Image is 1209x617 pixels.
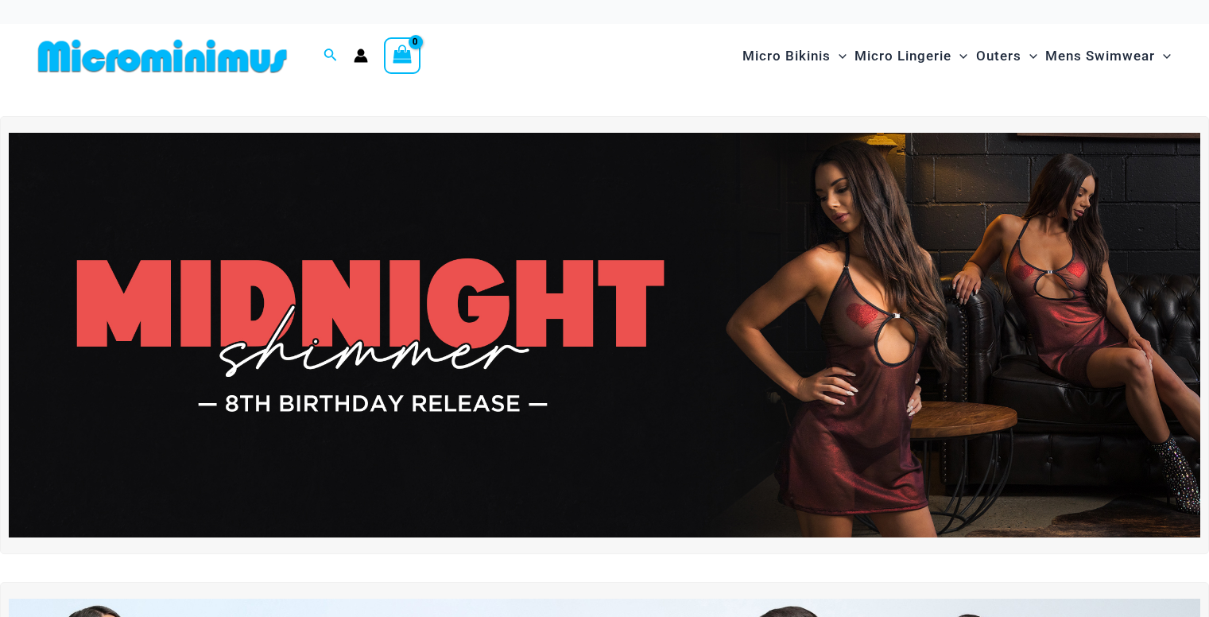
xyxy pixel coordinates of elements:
[384,37,420,74] a: View Shopping Cart, empty
[1041,32,1175,80] a: Mens SwimwearMenu ToggleMenu Toggle
[831,36,847,76] span: Menu Toggle
[354,49,368,63] a: Account icon link
[742,36,831,76] span: Micro Bikinis
[851,32,971,80] a: Micro LingerieMenu ToggleMenu Toggle
[32,38,293,74] img: MM SHOP LOGO FLAT
[9,133,1200,537] img: Midnight Shimmer Red Dress
[976,36,1021,76] span: Outers
[1155,36,1171,76] span: Menu Toggle
[738,32,851,80] a: Micro BikinisMenu ToggleMenu Toggle
[1045,36,1155,76] span: Mens Swimwear
[972,32,1041,80] a: OutersMenu ToggleMenu Toggle
[854,36,951,76] span: Micro Lingerie
[324,46,338,66] a: Search icon link
[951,36,967,76] span: Menu Toggle
[736,29,1177,83] nav: Site Navigation
[1021,36,1037,76] span: Menu Toggle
